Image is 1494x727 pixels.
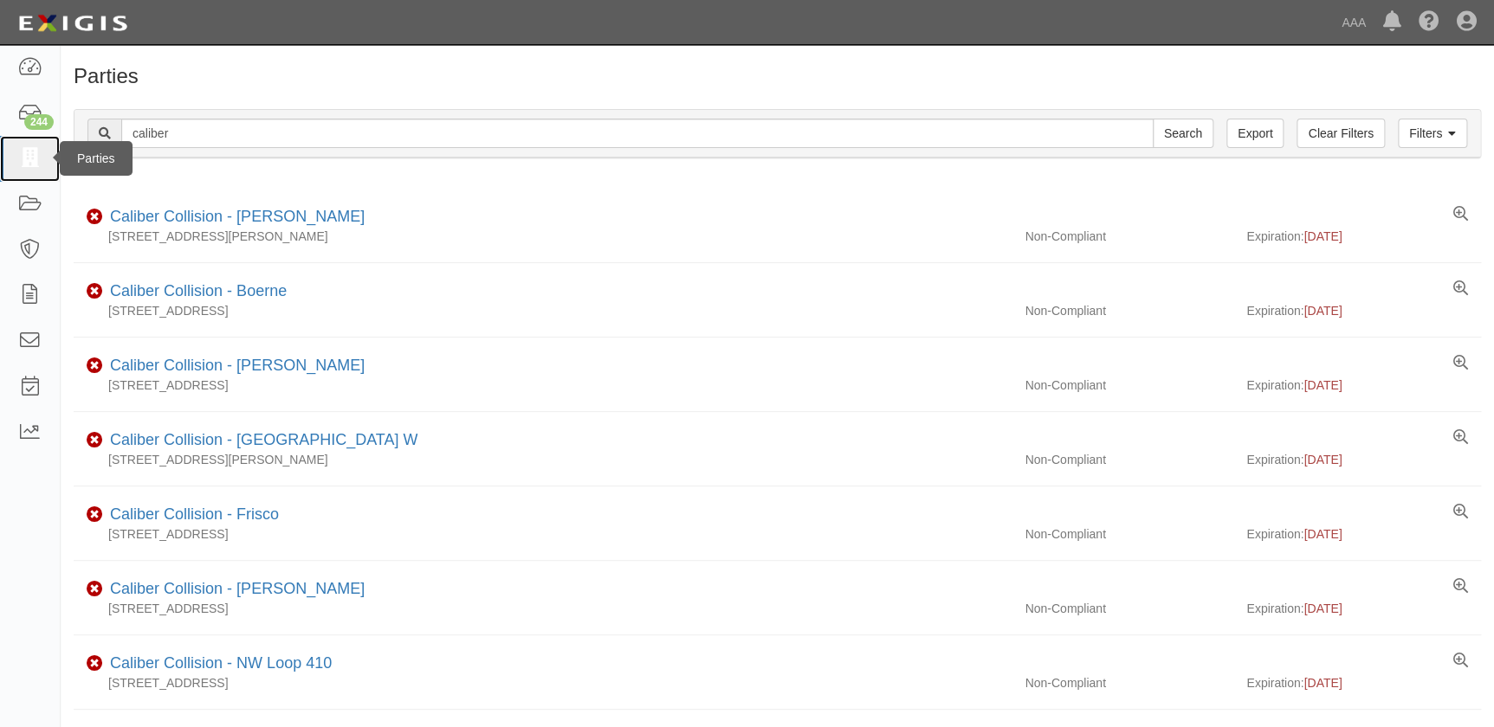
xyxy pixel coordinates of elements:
[1303,229,1342,243] span: [DATE]
[87,360,103,372] i: Non-Compliant
[1012,674,1246,692] div: Non-Compliant
[1153,119,1213,148] input: Search
[1303,304,1342,318] span: [DATE]
[74,376,1012,394] div: [STREET_ADDRESS]
[1453,429,1468,447] a: View results summary
[110,357,365,374] a: Caliber Collision - [PERSON_NAME]
[87,509,103,521] i: Non-Compliant
[110,431,417,448] a: Caliber Collision - [GEOGRAPHIC_DATA] W
[74,674,1012,692] div: [STREET_ADDRESS]
[74,302,1012,319] div: [STREET_ADDRESS]
[103,578,365,601] div: Caliber Collision - Keller
[87,211,103,223] i: Non-Compliant
[103,280,287,303] div: Caliber Collision - Boerne
[110,208,365,225] a: Caliber Collision - [PERSON_NAME]
[60,141,133,176] div: Parties
[24,114,54,130] div: 244
[1453,206,1468,223] a: View results summary
[1453,355,1468,372] a: View results summary
[74,525,1012,543] div: [STREET_ADDRESS]
[1012,525,1246,543] div: Non-Compliant
[1012,600,1246,617] div: Non-Compliant
[13,8,133,39] img: logo-5460c22ac91f19d4615b14bd174203de0afe785f0fc80cf4dbbc73dc1793850b.png
[1398,119,1467,148] a: Filters
[103,206,365,228] div: Caliber Collision - Blanco
[1246,525,1481,543] div: Expiration:
[1012,228,1246,245] div: Non-Compliant
[74,228,1012,245] div: [STREET_ADDRESS][PERSON_NAME]
[1303,527,1342,541] span: [DATE]
[74,65,1481,87] h1: Parties
[1246,302,1481,319] div: Expiration:
[103,429,417,452] div: Caliber Collision - El Paso W
[1246,600,1481,617] div: Expiration:
[110,505,279,523] a: Caliber Collision - Frisco
[1303,378,1342,392] span: [DATE]
[87,658,103,670] i: Non-Compliant
[1012,376,1246,394] div: Non-Compliant
[110,654,332,672] a: Caliber Collision - NW Loop 410
[1453,653,1468,670] a: View results summary
[110,580,365,597] a: Caliber Collision - [PERSON_NAME]
[103,653,332,675] div: Caliber Collision - NW Loop 410
[103,504,279,526] div: Caliber Collision - Frisco
[1303,602,1342,615] span: [DATE]
[87,286,103,298] i: Non-Compliant
[121,119,1154,148] input: Search
[74,451,1012,468] div: [STREET_ADDRESS][PERSON_NAME]
[1303,676,1342,690] span: [DATE]
[103,355,365,377] div: Caliber Collision - Denton
[1453,280,1468,298] a: View results summary
[1012,302,1246,319] div: Non-Compliant
[1453,578,1468,595] a: View results summary
[1246,376,1481,394] div: Expiration:
[1333,5,1374,40] a: AAA
[1453,504,1468,521] a: View results summary
[1246,674,1481,692] div: Expiration:
[87,583,103,595] i: Non-Compliant
[74,600,1012,617] div: [STREET_ADDRESS]
[1012,451,1246,468] div: Non-Compliant
[110,282,287,299] a: Caliber Collision - Boerne
[1226,119,1284,148] a: Export
[1303,453,1342,466] span: [DATE]
[1419,12,1439,33] i: Help Center - Complianz
[1246,451,1481,468] div: Expiration:
[87,434,103,447] i: Non-Compliant
[1297,119,1384,148] a: Clear Filters
[1246,228,1481,245] div: Expiration:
